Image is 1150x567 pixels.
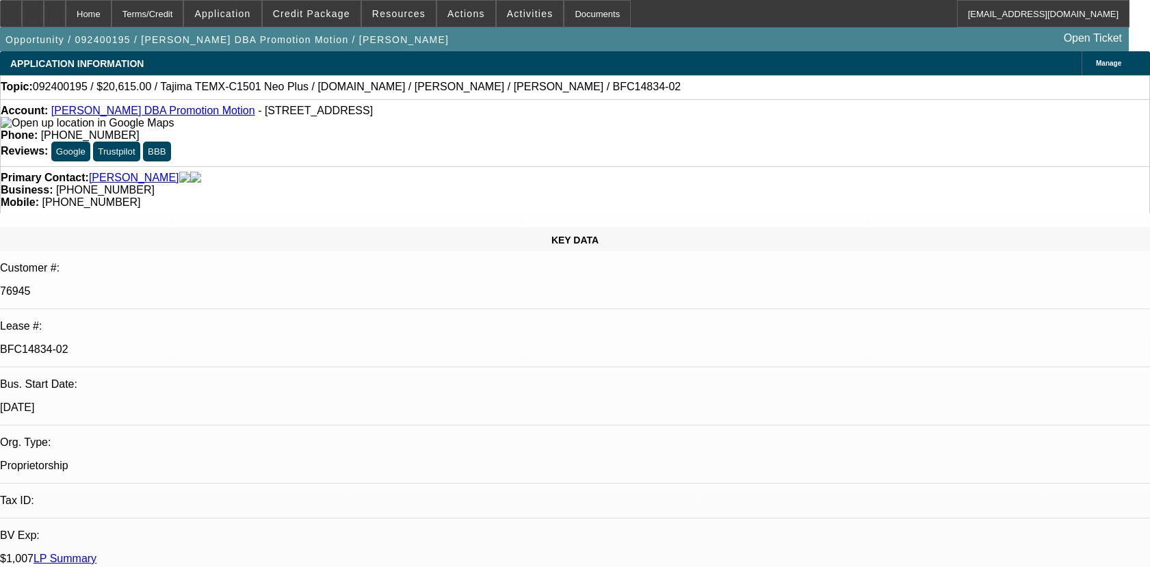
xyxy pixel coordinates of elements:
button: Resources [362,1,436,27]
button: BBB [143,142,171,161]
a: LP Summary [34,553,96,564]
strong: Phone: [1,129,38,141]
span: [PHONE_NUMBER] [41,129,140,141]
img: facebook-icon.png [179,172,190,184]
span: [PHONE_NUMBER] [42,196,140,208]
span: 092400195 / $20,615.00 / Tajima TEMX-C1501 Neo Plus / [DOMAIN_NAME] / [PERSON_NAME] / [PERSON_NAM... [33,81,681,93]
strong: Reviews: [1,145,48,157]
a: [PERSON_NAME] DBA Promotion Motion [51,105,255,116]
span: Application [194,8,250,19]
span: Activities [507,8,553,19]
a: [PERSON_NAME] [89,172,179,184]
strong: Primary Contact: [1,172,89,184]
span: Manage [1096,60,1121,67]
button: Application [184,1,261,27]
img: linkedin-icon.png [190,172,201,184]
a: View Google Maps [1,117,174,129]
span: Resources [372,8,426,19]
strong: Mobile: [1,196,39,208]
strong: Business: [1,184,53,196]
button: Google [51,142,90,161]
span: - [STREET_ADDRESS] [258,105,373,116]
a: Open Ticket [1058,27,1127,50]
button: Trustpilot [93,142,140,161]
span: KEY DATA [551,235,599,246]
button: Activities [497,1,564,27]
span: Actions [447,8,485,19]
span: Opportunity / 092400195 / [PERSON_NAME] DBA Promotion Motion / [PERSON_NAME] [5,34,449,45]
img: Open up location in Google Maps [1,117,174,129]
span: [PHONE_NUMBER] [56,184,155,196]
button: Actions [437,1,495,27]
button: Credit Package [263,1,361,27]
span: Credit Package [273,8,350,19]
strong: Topic: [1,81,33,93]
span: APPLICATION INFORMATION [10,58,144,69]
strong: Account: [1,105,48,116]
